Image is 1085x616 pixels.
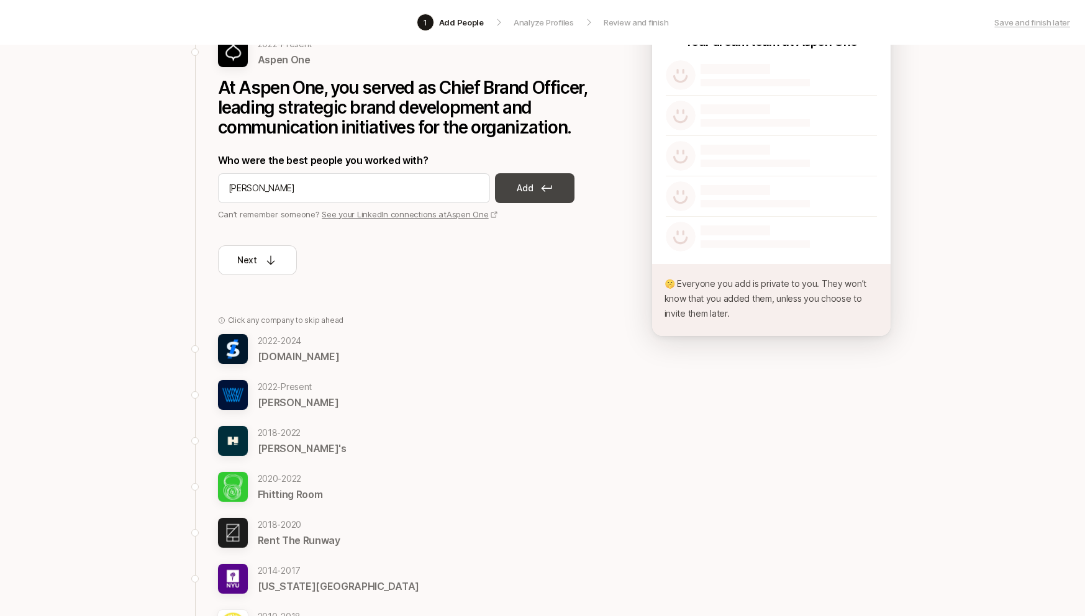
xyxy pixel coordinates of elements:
[258,517,340,532] p: 2018 - 2020
[218,152,591,168] p: Who were the best people you worked with?
[666,222,696,251] img: default-avatar.svg
[258,578,419,594] p: [US_STATE][GEOGRAPHIC_DATA]
[258,425,347,440] p: 2018 - 2022
[218,334,248,364] img: 9b4b1cf5_9345_48e7_902b_2b1efc546a41.jpg
[218,245,297,275] button: Next
[218,208,591,220] p: Can’t remember someone?
[994,16,1070,29] a: Save and finish later
[517,181,533,196] p: Add
[218,380,248,410] img: 93661ae6_ee05_48f7_abe4_58b3f237cb51.jpg
[666,141,696,171] img: default-avatar.svg
[258,333,340,348] p: 2022 - 2024
[258,52,312,68] p: Aspen One
[237,253,257,268] p: Next
[439,16,484,29] p: Add People
[258,348,340,365] p: [DOMAIN_NAME]
[514,16,574,29] p: Analyze Profiles
[322,209,497,219] a: See your LinkedIn connections atAspen One
[218,78,591,137] p: At Aspen One, you served as Chief Brand Officer, leading strategic brand development and communic...
[666,101,696,130] img: default-avatar.svg
[258,379,339,394] p: 2022 - Present
[665,276,878,321] p: 🤫 Everyone you add is private to you. They won’t know that you added them, unless you choose to i...
[218,564,248,594] img: 438dd263_a737_42d3_b755_4653eac8aaa7.jpg
[258,532,340,548] p: Rent The Runway
[258,563,419,578] p: 2014 - 2017
[258,471,323,486] p: 2020 - 2022
[218,472,248,502] img: 9da3a30c_9267_486e_b5cc_69b7d1ae81b4.jpg
[495,173,574,203] button: Add
[218,518,248,548] img: 29ed19f9_5970_4cb5_8818_d6bf62029354.jpg
[258,394,339,410] p: [PERSON_NAME]
[258,440,347,456] p: [PERSON_NAME]'s
[258,486,323,502] p: Fhitting Room
[666,60,696,90] img: default-avatar.svg
[228,315,344,326] p: Click any company to skip ahead
[218,37,248,67] img: 08d0fc41_7e9f_443c_8c20_5963d784f33f.jpg
[666,181,696,211] img: default-avatar.svg
[424,16,427,29] p: 1
[604,16,669,29] p: Review and finish
[218,426,248,456] img: 5dd221ec_ff11_4222_9ee5_04b121941d4a.jpg
[229,181,479,196] input: Add their name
